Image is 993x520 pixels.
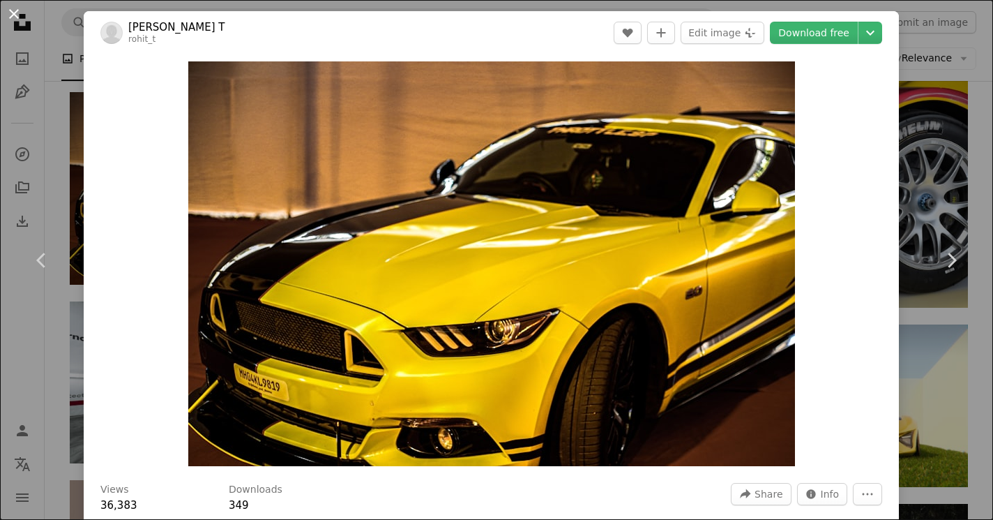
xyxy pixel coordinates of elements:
img: a yellow mustang car with black stripes parked in a garage [188,61,795,466]
button: Stats about this image [797,483,848,505]
span: Info [821,484,840,505]
a: Next [909,193,993,327]
a: [PERSON_NAME] T [128,20,225,34]
button: Share this image [731,483,791,505]
a: Download free [770,22,858,44]
h3: Downloads [229,483,282,497]
a: rohit_t [128,34,156,44]
h3: Views [100,483,129,497]
button: Choose download size [858,22,882,44]
span: 36,383 [100,499,137,512]
span: Share [755,484,782,505]
button: Edit image [681,22,764,44]
img: Go to Rohith T's profile [100,22,123,44]
button: More Actions [853,483,882,505]
span: 349 [229,499,249,512]
button: Like [614,22,642,44]
button: Add to Collection [647,22,675,44]
button: Zoom in on this image [188,61,795,466]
